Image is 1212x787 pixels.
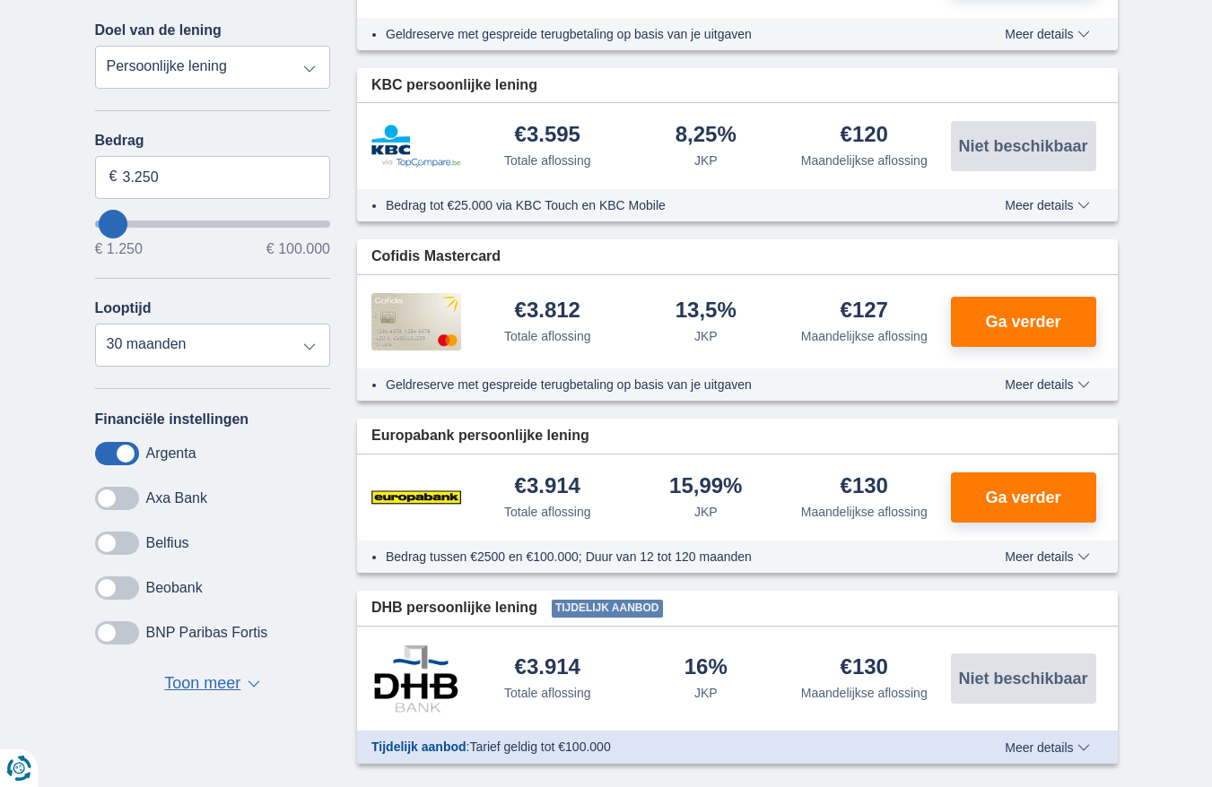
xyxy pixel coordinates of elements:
label: Looptijd [95,300,152,316]
img: product.pl.alt DHB Bank [371,644,461,713]
span: Meer details [1005,199,1089,212]
div: 15,99% [669,475,742,499]
div: €120 [841,124,888,148]
span: Niet beschikbaar [958,670,1087,687]
span: Meer details [1005,378,1089,391]
li: Geldreserve met gespreide terugbetaling op basis van je uitgaven [386,25,939,43]
span: KBC persoonlijke lening [371,75,537,96]
span: Meer details [1005,550,1089,563]
div: 13,5% [676,299,737,324]
button: Meer details [991,740,1103,755]
button: Ga verder [951,472,1096,523]
label: BNP Paribas Fortis [146,625,268,641]
div: Maandelijkse aflossing [801,684,928,702]
button: Niet beschikbaar [951,653,1096,704]
button: Toon meer ▼ [159,671,266,696]
span: € 1.250 [95,242,143,256]
div: 8,25% [676,124,737,148]
button: Meer details [991,198,1103,212]
div: €3.812 [515,299,580,324]
div: : [357,738,954,756]
img: product.pl.alt Europabank [371,475,461,520]
div: €3.914 [515,656,580,680]
span: Europabank persoonlijke lening [371,426,589,446]
div: €127 [841,299,888,324]
button: Meer details [991,377,1103,392]
span: Cofidis Mastercard [371,246,501,267]
div: Totale aflossing [504,503,591,521]
li: Bedrag tot €25.000 via KBC Touch en KBC Mobile [386,196,939,214]
img: product.pl.alt Cofidis CC [371,293,461,350]
button: Meer details [991,549,1103,564]
span: Toon meer [164,672,240,696]
div: €130 [841,656,888,680]
span: € [109,167,118,187]
div: Maandelijkse aflossing [801,151,928,169]
div: Totale aflossing [504,151,591,169]
div: €3.595 [515,124,580,148]
label: Belfius [146,535,189,551]
div: JKP [694,327,718,345]
button: Niet beschikbaar [951,121,1096,171]
label: Doel van de lening [95,22,222,39]
span: Meer details [1005,28,1089,40]
label: Argenta [146,445,196,462]
div: 16% [684,656,728,680]
div: Maandelijkse aflossing [801,503,928,521]
div: Totale aflossing [504,327,591,345]
div: Maandelijkse aflossing [801,327,928,345]
span: Niet beschikbaar [958,138,1087,154]
button: Meer details [991,27,1103,41]
li: Geldreserve met gespreide terugbetaling op basis van je uitgaven [386,376,939,393]
span: Meer details [1005,741,1089,754]
label: Beobank [146,580,203,596]
img: product.pl.alt KBC [371,125,461,168]
div: €130 [841,475,888,499]
span: ▼ [248,680,260,688]
div: JKP [694,503,718,521]
span: DHB persoonlijke lening [371,598,537,618]
span: Ga verder [985,314,1060,330]
div: JKP [694,151,718,169]
label: Axa Bank [146,490,207,506]
label: Financiële instellingen [95,411,249,428]
span: Tijdelijk aanbod [371,739,466,754]
span: Tijdelijk aanbod [552,600,663,618]
span: € 100.000 [266,242,330,256]
label: Bedrag [95,133,331,149]
button: Ga verder [951,297,1096,347]
input: wantToBorrow [95,221,331,228]
div: €3.914 [515,475,580,499]
span: Ga verder [985,489,1060,506]
div: Totale aflossing [504,684,591,702]
span: Tarief geldig tot €100.000 [469,739,610,754]
div: JKP [694,684,718,702]
li: Bedrag tussen €2500 en €100.000; Duur van 12 tot 120 maanden [386,548,939,566]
